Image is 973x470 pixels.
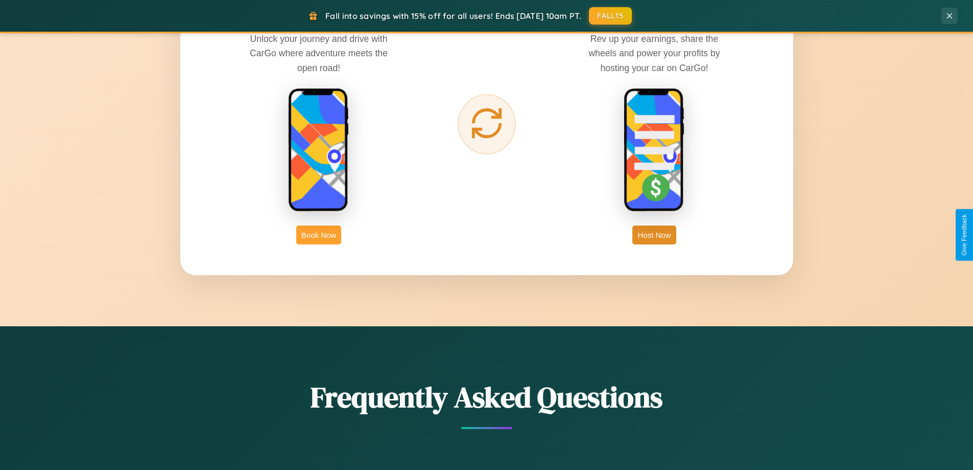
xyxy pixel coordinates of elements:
p: Rev up your earnings, share the wheels and power your profits by hosting your car on CarGo! [578,32,731,75]
button: Host Now [632,226,676,244]
button: Book Now [296,226,341,244]
img: host phone [624,88,685,213]
h2: Frequently Asked Questions [180,377,793,417]
p: Unlock your journey and drive with CarGo where adventure meets the open road! [242,32,395,75]
button: FALL15 [589,7,632,25]
span: Fall into savings with 15% off for all users! Ends [DATE] 10am PT. [325,11,581,21]
img: rent phone [288,88,349,213]
div: Give Feedback [961,214,968,256]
